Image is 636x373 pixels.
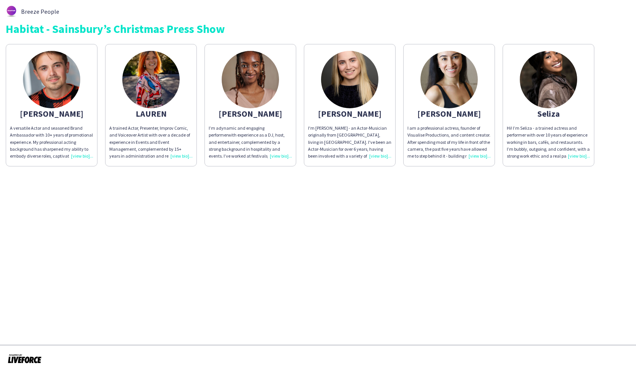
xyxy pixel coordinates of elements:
[109,125,193,160] p: A trained Actor, Presenter, Improv Comic, and Voiceover Artist with over a decade of experience i...
[10,125,93,160] p: A versatile Actor and seasoned Brand Ambassador with 10+ years of promotional experience. My prof...
[10,110,93,117] div: [PERSON_NAME]
[308,110,391,117] div: [PERSON_NAME]
[209,110,292,117] div: [PERSON_NAME]
[209,125,264,138] span: dynamic and engaging performer
[507,125,590,160] p: Hi! I’m Seliza - a trained actress and performer with over 10 years of experience working in bars...
[109,110,193,117] div: LAUREN
[6,23,630,34] div: Habitat - Sainsbury’s Christmas Press Show
[6,6,17,17] img: thumb-62876bd588459.png
[407,125,491,160] p: I am a professional actress, founder of Visualise Productions, and content creator. After spendin...
[21,8,59,15] span: Breeze People
[420,51,478,108] img: thumb-66169aa008a5a.jpeg
[308,125,391,160] div: I'm [PERSON_NAME] - an Actor-Musician originally from [GEOGRAPHIC_DATA], living in [GEOGRAPHIC_DA...
[8,353,42,364] img: Powered by Liveforce
[23,51,80,108] img: thumb-a09f3048-50e3-41d2-a9e6-cd409721d296.jpg
[209,125,292,160] p: I’m a with experience as a DJ, host, and entertainer, complemented by a strong background in hosp...
[407,110,491,117] div: [PERSON_NAME]
[321,51,378,108] img: thumb-67939756c784b.jpg
[122,51,180,108] img: thumb-680223a919afd.jpeg
[507,110,590,117] div: Seliza
[222,51,279,108] img: thumb-d5aee523-40d6-4e9c-b31e-cecc7521bdde.jpg
[520,51,577,108] img: thumb-ab6e94d7-5275-424c-82a6-463f33fad452.jpg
